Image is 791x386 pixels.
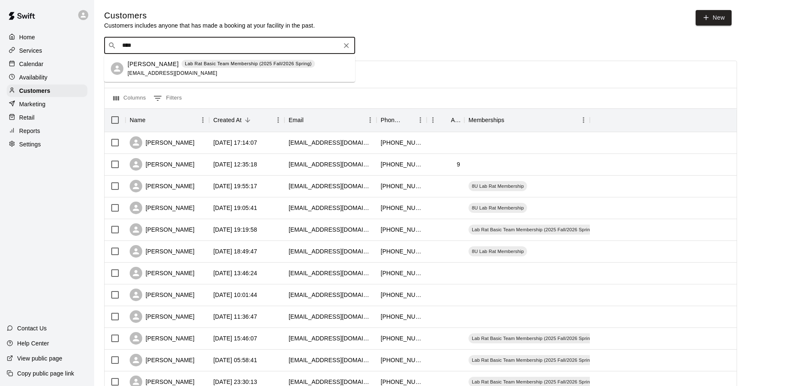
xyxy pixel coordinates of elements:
[464,108,590,132] div: Memberships
[468,246,527,256] div: 8U Lab Rat Membership
[213,312,257,321] div: 2025-08-04 11:36:47
[104,21,315,30] p: Customers includes anyone that has made a booking at your facility in the past.
[381,356,422,364] div: +19168373232
[19,113,35,122] p: Retail
[7,31,87,43] a: Home
[468,335,598,342] span: Lab Rat Basic Team Membership (2025 Fall/2026 Spring)
[146,114,157,126] button: Sort
[468,355,598,365] div: Lab Rat Basic Team Membership (2025 Fall/2026 Spring)
[381,108,402,132] div: Phone Number
[111,62,123,75] div: Zachary Morrison
[289,269,372,277] div: j.coleman7613@yahoo.com
[468,226,598,233] span: Lab Rat Basic Team Membership (2025 Fall/2026 Spring)
[289,291,372,299] div: euhercik@gmail.com
[381,138,422,147] div: +19165243926
[185,60,312,67] p: Lab Rat Basic Team Membership (2025 Fall/2026 Spring)
[130,223,195,236] div: [PERSON_NAME]
[577,114,590,126] button: Menu
[130,202,195,214] div: [PERSON_NAME]
[468,225,598,235] div: Lab Rat Basic Team Membership (2025 Fall/2026 Spring)
[125,108,209,132] div: Name
[376,108,427,132] div: Phone Number
[381,378,422,386] div: +18583445477
[7,84,87,97] a: Customers
[7,44,87,57] a: Services
[289,204,372,212] div: rtsegura@aol.com
[439,114,451,126] button: Sort
[130,136,195,149] div: [PERSON_NAME]
[468,203,527,213] div: 8U Lab Rat Membership
[213,378,257,386] div: 2025-07-30 23:30:13
[213,247,257,256] div: 2025-08-05 18:49:47
[7,111,87,124] a: Retail
[19,73,48,82] p: Availability
[213,182,257,190] div: 2025-08-06 19:55:17
[304,114,315,126] button: Sort
[381,160,422,169] div: +19163971000
[272,114,284,126] button: Menu
[427,108,464,132] div: Age
[381,225,422,234] div: +19165092414
[130,310,195,323] div: [PERSON_NAME]
[381,334,422,343] div: +19163970016
[457,160,460,169] div: 9
[213,225,257,234] div: 2025-08-05 19:19:58
[289,182,372,190] div: carminaanddavid@gmail.com
[130,354,195,366] div: [PERSON_NAME]
[128,60,179,69] p: [PERSON_NAME]
[468,378,598,385] span: Lab Rat Basic Team Membership (2025 Fall/2026 Spring)
[7,58,87,70] a: Calendar
[289,225,372,234] div: sac1432@icloud.com
[17,339,49,348] p: Help Center
[17,369,74,378] p: Copy public page link
[381,269,422,277] div: +19167996612
[242,114,253,126] button: Sort
[289,108,304,132] div: Email
[213,334,257,343] div: 2025-08-01 15:46:07
[111,92,148,105] button: Select columns
[468,108,504,132] div: Memberships
[427,114,439,126] button: Menu
[289,247,372,256] div: jyerenasosa@gmail.com
[213,204,257,212] div: 2025-08-06 19:05:41
[381,291,422,299] div: +19168350178
[19,33,35,41] p: Home
[289,138,372,147] div: michaeloprean@yahoo.com
[340,40,352,51] button: Clear
[289,312,372,321] div: appdadcash@gmail.com
[104,10,315,21] h5: Customers
[213,291,257,299] div: 2025-08-05 10:01:44
[19,140,41,148] p: Settings
[209,108,284,132] div: Created At
[468,333,598,343] div: Lab Rat Basic Team Membership (2025 Fall/2026 Spring)
[17,324,47,332] p: Contact Us
[696,10,732,26] a: New
[213,108,242,132] div: Created At
[19,87,50,95] p: Customers
[130,108,146,132] div: Name
[104,37,355,54] div: Search customers by name or email
[19,60,44,68] p: Calendar
[7,125,87,137] a: Reports
[128,70,218,76] span: [EMAIL_ADDRESS][DOMAIN_NAME]
[381,204,422,212] div: +19168355664
[130,180,195,192] div: [PERSON_NAME]
[19,127,40,135] p: Reports
[151,92,184,105] button: Show filters
[364,114,376,126] button: Menu
[7,138,87,151] div: Settings
[451,108,460,132] div: Age
[213,138,257,147] div: 2025-08-08 17:14:07
[414,114,427,126] button: Menu
[19,46,42,55] p: Services
[289,356,372,364] div: meganmandalla@yahoo.com
[17,354,62,363] p: View public page
[289,334,372,343] div: cjb95926@hotmail.com
[402,114,414,126] button: Sort
[130,245,195,258] div: [PERSON_NAME]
